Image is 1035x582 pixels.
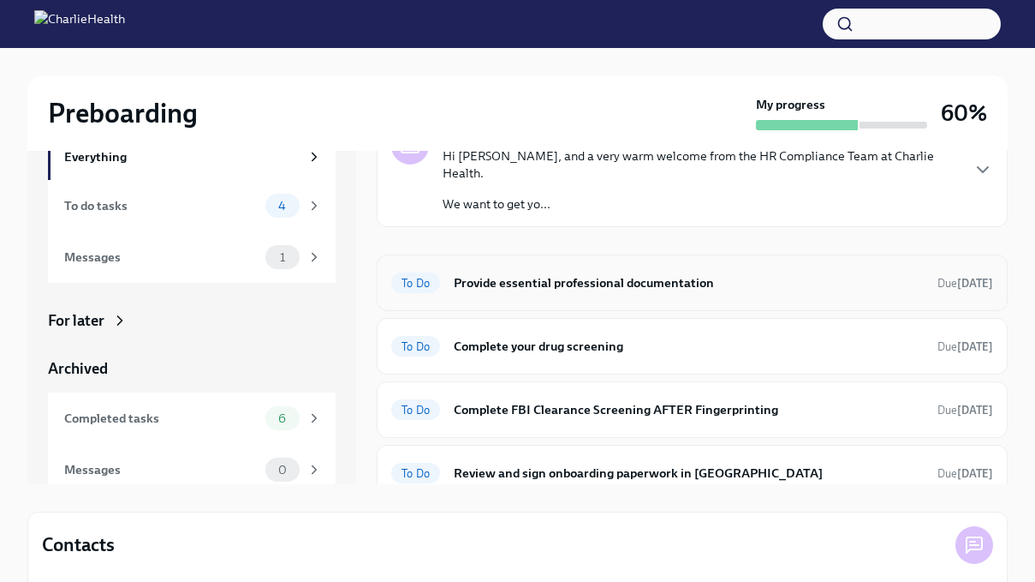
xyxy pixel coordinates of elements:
h3: 60% [941,98,987,129]
a: Everything [48,134,336,180]
span: 1 [270,251,295,264]
a: To DoProvide essential professional documentationDue[DATE] [391,269,993,297]
strong: [DATE] [957,404,993,417]
span: September 5th, 2025 09:00 [937,465,993,482]
div: Messages [64,248,259,267]
strong: [DATE] [957,467,993,480]
span: 0 [268,464,297,477]
strong: [DATE] [957,340,993,353]
div: Completed tasks [64,409,259,428]
a: Messages1 [48,231,336,283]
strong: [DATE] [957,277,993,290]
h6: Review and sign onboarding paperwork in [GEOGRAPHIC_DATA] [454,464,924,483]
a: Archived [48,358,336,379]
span: Due [937,340,993,353]
p: We want to get yo... [443,195,959,213]
div: Messages [64,460,259,479]
div: To do tasks [64,196,259,215]
span: Due [937,277,993,290]
span: 6 [268,412,296,425]
h6: Complete your drug screening [454,337,924,356]
img: CharlieHealth [34,10,125,38]
span: Due [937,404,993,417]
span: To Do [391,277,440,290]
p: Hi [PERSON_NAME], and a very warm welcome from the HR Compliance Team at Charlie Health. [443,147,959,182]
h4: Contacts [42,532,115,558]
div: Everything [64,147,300,166]
a: To DoComplete FBI Clearance Screening AFTER FingerprintingDue[DATE] [391,396,993,423]
h2: Preboarding [48,96,198,130]
a: Completed tasks6 [48,393,336,444]
div: For later [48,310,104,331]
span: To Do [391,404,440,417]
a: To do tasks4 [48,180,336,231]
span: 4 [268,200,296,213]
a: To DoComplete your drug screeningDue[DATE] [391,333,993,360]
span: September 1st, 2025 09:00 [937,275,993,291]
h6: Complete FBI Clearance Screening AFTER Fingerprinting [454,400,924,419]
a: For later [48,310,336,331]
span: Due [937,467,993,480]
strong: My progress [756,96,825,113]
h6: Provide essential professional documentation [454,273,924,292]
a: To DoReview and sign onboarding paperwork in [GEOGRAPHIC_DATA]Due[DATE] [391,459,993,487]
span: To Do [391,340,440,353]
span: September 5th, 2025 09:00 [937,402,993,418]
a: Messages0 [48,444,336,495]
span: To Do [391,467,440,480]
span: September 2nd, 2025 09:00 [937,339,993,355]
